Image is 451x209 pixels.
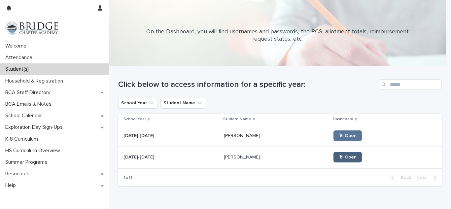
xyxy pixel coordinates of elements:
[3,171,35,177] p: Resources
[3,159,52,165] p: Summer Programs
[223,116,251,123] p: Student Name
[397,175,411,180] span: Back
[333,130,362,141] a: 🖱 Open
[3,113,47,119] p: School Calendar
[416,175,431,180] span: Next
[3,101,57,107] p: BCA Emails & Notes
[3,124,68,130] p: Exploration Day Sign-Ups
[3,136,43,142] p: K-8 Curriculum
[339,133,357,138] span: 🖱 Open
[118,125,442,147] tr: [DATE]-[DATE][DATE]-[DATE] [PERSON_NAME][PERSON_NAME] 🖱 Open
[5,21,58,35] img: V1C1m3IdTEidaUdm9Hs0
[3,66,34,72] p: Student(s)
[160,98,206,108] button: Student Name
[333,116,353,123] p: Dashboard
[224,132,261,139] p: [PERSON_NAME]
[3,78,68,84] p: Household & Registration
[146,28,410,43] p: On the Dashboard, you will find usernames and passwords, the PCS, allotment totals, reimbursement...
[386,175,414,181] button: Back
[118,147,442,168] tr: [DATE]-[DATE][DATE]-[DATE] [PERSON_NAME][PERSON_NAME] 🖱 Open
[118,170,138,186] p: 1 of 1
[3,43,32,49] p: Welcome
[123,153,156,160] p: [DATE]-[DATE]
[3,54,38,61] p: Attendance
[224,153,261,160] p: [PERSON_NAME]
[118,98,158,108] button: School Year
[3,182,21,189] p: Help
[118,80,376,89] h1: Click below to access information for a specific year:
[3,148,65,154] p: HS Curriculum Overview
[333,152,362,162] a: 🖱 Open
[379,79,442,90] input: Search
[123,132,156,139] p: [DATE]-[DATE]
[414,175,442,181] button: Next
[3,89,56,96] p: BCA Staff Directory
[123,116,146,123] p: School Year
[339,155,357,159] span: 🖱 Open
